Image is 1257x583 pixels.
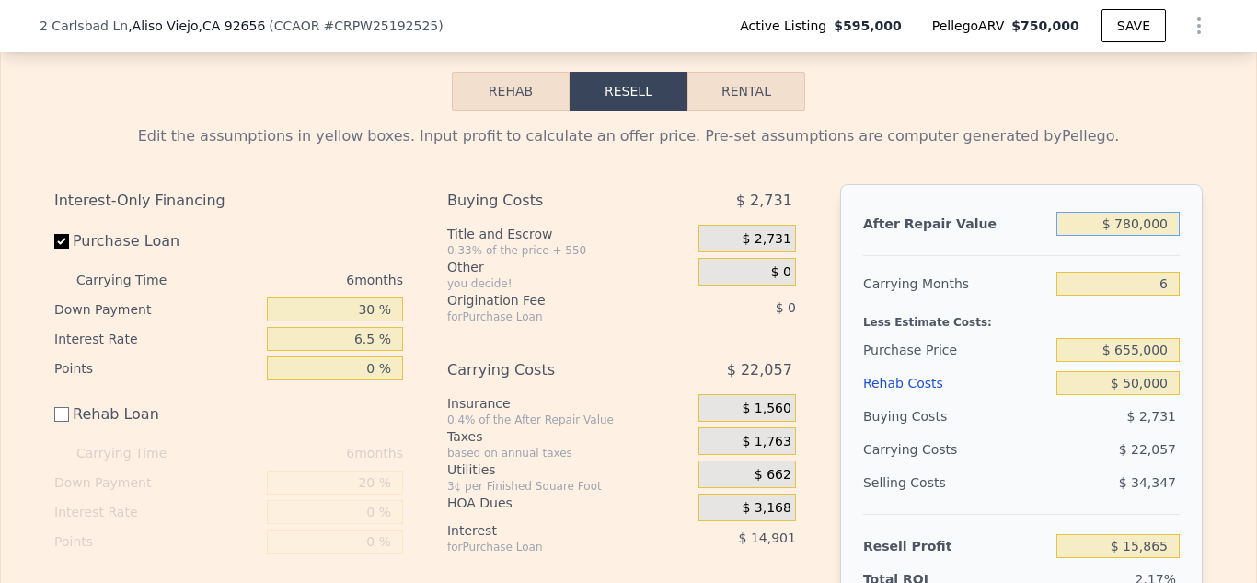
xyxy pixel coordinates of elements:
[447,446,691,461] div: based on annual taxes
[447,291,652,309] div: Origination Fee
[863,207,1049,240] div: After Repair Value
[447,309,652,324] div: for Purchase Loan
[1101,9,1166,42] button: SAVE
[570,72,687,111] button: Resell
[447,394,691,413] div: Insurance
[54,407,69,422] input: Rehab Loan
[40,17,128,35] span: 2 Carlsbad Ln
[687,72,805,111] button: Rental
[54,324,259,354] div: Interest Rate
[54,468,259,497] div: Down Payment
[447,354,652,387] div: Carrying Costs
[54,225,259,258] label: Purchase Loan
[727,354,792,387] span: $ 22,057
[54,184,403,217] div: Interest-Only Financing
[447,479,691,494] div: 3¢ per Finished Square Foot
[863,466,1049,499] div: Selling Costs
[1119,442,1176,457] span: $ 22,057
[447,540,652,554] div: for Purchase Loan
[323,18,438,33] span: # CRPW25192525
[742,231,790,248] span: $ 2,731
[834,17,902,35] span: $595,000
[54,398,259,431] label: Rehab Loan
[54,497,259,527] div: Interest Rate
[1119,475,1176,490] span: $ 34,347
[447,521,652,540] div: Interest
[742,401,790,417] span: $ 1,560
[742,434,790,450] span: $ 1,763
[447,413,691,427] div: 0.4% of the After Repair Value
[742,500,790,517] span: $ 3,168
[1181,7,1217,44] button: Show Options
[740,17,834,35] span: Active Listing
[1011,18,1079,33] span: $750,000
[863,367,1049,400] div: Rehab Costs
[128,17,265,35] span: , Aliso Viejo
[447,427,691,446] div: Taxes
[447,243,691,258] div: 0.33% of the price + 550
[863,333,1049,367] div: Purchase Price
[863,400,1049,433] div: Buying Costs
[54,354,259,383] div: Points
[54,295,259,324] div: Down Payment
[863,530,1049,563] div: Resell Profit
[776,300,796,315] span: $ 0
[447,258,691,276] div: Other
[755,467,791,484] span: $ 662
[203,438,403,468] div: 6 months
[452,72,570,111] button: Rehab
[1127,409,1176,424] span: $ 2,731
[932,17,1012,35] span: Pellego ARV
[771,264,791,281] span: $ 0
[739,531,796,545] span: $ 14,901
[447,494,691,512] div: HOA Dues
[54,527,259,556] div: Points
[203,265,403,295] div: 6 months
[274,18,320,33] span: CCAOR
[54,125,1203,147] div: Edit the assumptions in yellow boxes. Input profit to calculate an offer price. Pre-set assumptio...
[863,300,1180,333] div: Less Estimate Costs:
[863,267,1049,300] div: Carrying Months
[736,184,792,217] span: $ 2,731
[447,276,691,291] div: you decide!
[54,234,69,249] input: Purchase Loan
[447,461,691,479] div: Utilities
[447,225,691,243] div: Title and Escrow
[76,438,196,468] div: Carrying Time
[269,17,443,35] div: ( )
[76,265,196,295] div: Carrying Time
[863,433,978,466] div: Carrying Costs
[199,18,266,33] span: , CA 92656
[447,184,652,217] div: Buying Costs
